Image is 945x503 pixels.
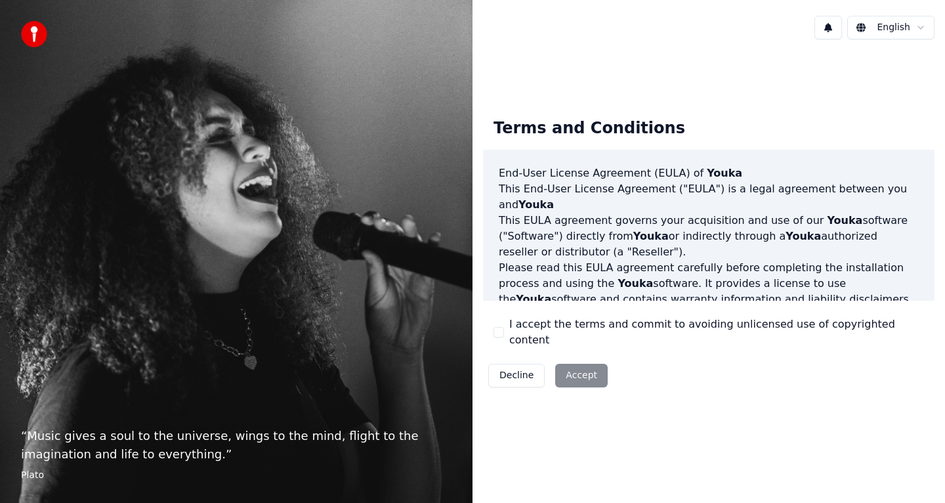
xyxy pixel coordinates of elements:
span: Youka [786,230,821,242]
button: Decline [488,364,545,387]
p: “ Music gives a soul to the universe, wings to the mind, flight to the imagination and life to ev... [21,427,451,464]
p: This EULA agreement governs your acquisition and use of our software ("Software") directly from o... [499,213,919,260]
span: Youka [633,230,669,242]
span: Youka [827,214,862,227]
div: Terms and Conditions [483,108,696,150]
p: Please read this EULA agreement carefully before completing the installation process and using th... [499,260,919,307]
span: Youka [516,293,551,305]
footer: Plato [21,469,451,482]
img: youka [21,21,47,47]
span: Youka [707,167,742,179]
h3: End-User License Agreement (EULA) of [499,165,919,181]
p: This End-User License Agreement ("EULA") is a legal agreement between you and [499,181,919,213]
span: Youka [618,277,653,290]
label: I accept the terms and commit to avoiding unlicensed use of copyrighted content [509,317,924,348]
span: Youka [518,198,554,211]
